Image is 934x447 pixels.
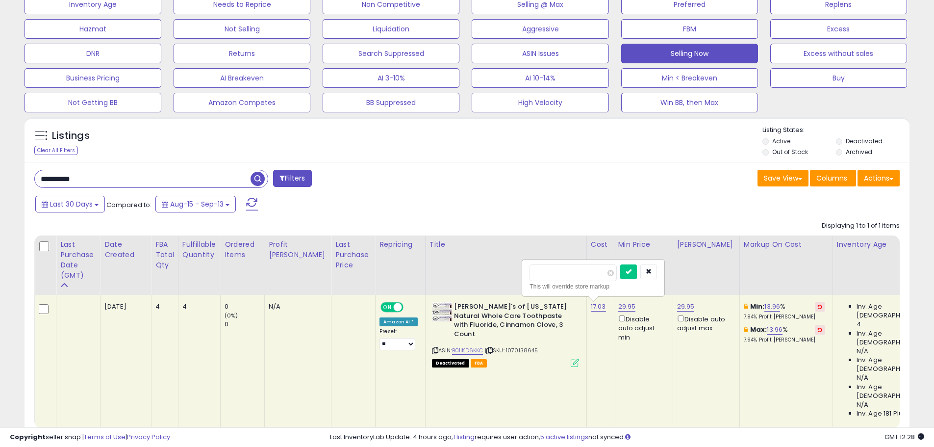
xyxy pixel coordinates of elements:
div: Last Purchase Price [335,239,371,270]
a: 5 active listings [540,432,588,442]
button: Excess [770,19,907,39]
span: Aug-15 - Sep-13 [170,199,224,209]
a: Privacy Policy [127,432,170,442]
div: seller snap | | [10,433,170,442]
span: ON [381,303,394,312]
label: Active [772,137,790,145]
button: Save View [757,170,808,186]
button: Excess without sales [770,44,907,63]
button: FBM [621,19,758,39]
div: Fulfillable Quantity [182,239,216,260]
button: Returns [174,44,310,63]
div: Cost [591,239,610,250]
button: Aug-15 - Sep-13 [155,196,236,212]
span: OFF [402,303,418,312]
a: 13.96 [767,325,783,335]
b: Min: [750,302,765,311]
button: Min < Breakeven [621,68,758,88]
i: This overrides the store level min markup for this listing [744,303,748,310]
th: The percentage added to the cost of goods (COGS) that forms the calculator for Min & Max prices. [739,236,833,295]
i: This overrides the store level max markup for this listing [744,326,748,333]
strong: Copyright [10,432,46,442]
span: 4 [857,320,861,329]
i: Revert to store-level Max Markup [818,327,822,332]
div: Disable auto adjust max [677,314,732,333]
div: 4 [182,302,213,311]
label: Archived [846,148,872,156]
span: FBA [471,359,487,368]
button: BB Suppressed [323,93,459,112]
div: Disable auto adjust min [618,314,665,342]
button: High Velocity [472,93,608,112]
span: Last 30 Days [50,199,93,209]
div: 4 [155,302,171,311]
p: 7.94% Profit [PERSON_NAME] [744,314,825,320]
button: Columns [810,170,856,186]
a: 13.96 [764,302,780,312]
button: Not Getting BB [25,93,161,112]
img: 51Kh0neTqEL._SL40_.jpg [432,302,452,322]
button: Search Suppressed [323,44,459,63]
div: Amazon AI * [379,317,418,326]
button: Business Pricing [25,68,161,88]
div: Date Created [104,239,147,260]
div: [DATE] [104,302,144,311]
label: Deactivated [846,137,883,145]
div: [PERSON_NAME] [677,239,735,250]
b: Max: [750,325,767,334]
div: Repricing [379,239,421,250]
button: Not Selling [174,19,310,39]
b: [PERSON_NAME]'s of [US_STATE] Natural Whole Care Toothpaste with Fluoride, Cinnamon Clove, 3 Count [454,302,573,341]
button: Hazmat [25,19,161,39]
div: Markup on Cost [744,239,829,250]
i: Revert to store-level Min Markup [818,304,822,309]
span: Columns [816,173,847,183]
p: Listing States: [762,126,909,135]
small: (0%) [225,312,238,319]
a: 17.03 [591,302,606,312]
h5: Listings [52,129,90,143]
span: 2025-10-14 12:28 GMT [884,432,924,442]
button: Win BB, then Max [621,93,758,112]
a: 29.95 [677,302,695,312]
button: Selling Now [621,44,758,63]
div: 0 [225,302,264,311]
button: Liquidation [323,19,459,39]
span: Inv. Age 181 Plus: [857,409,908,418]
button: AI 10-14% [472,68,608,88]
span: All listings that are unavailable for purchase on Amazon for any reason other than out-of-stock [432,359,469,368]
span: N/A [857,400,868,409]
div: Preset: [379,328,418,350]
div: Displaying 1 to 1 of 1 items [822,221,900,231]
div: % [744,302,825,320]
div: % [744,325,825,343]
span: N/A [857,347,868,356]
button: Actions [858,170,900,186]
div: FBA Total Qty [155,239,174,270]
div: Title [429,239,582,250]
a: 1 listing [453,432,475,442]
label: Out of Stock [772,148,808,156]
div: Last InventoryLab Update: 4 hours ago, requires user action, not synced. [330,433,924,442]
button: Buy [770,68,907,88]
p: 7.94% Profit [PERSON_NAME] [744,337,825,343]
div: This will override store markup [530,282,657,291]
div: Min Price [618,239,669,250]
div: 0 [225,320,264,329]
div: ASIN: [432,302,579,366]
div: Ordered Items [225,239,260,260]
div: N/A [269,302,324,311]
button: DNR [25,44,161,63]
button: Filters [273,170,311,187]
button: ASIN Issues [472,44,608,63]
button: Amazon Competes [174,93,310,112]
div: Last Purchase Date (GMT) [60,239,96,281]
button: AI 3-10% [323,68,459,88]
div: Clear All Filters [34,146,78,155]
button: Aggressive [472,19,608,39]
a: B01IKD6KKC [452,346,483,355]
button: AI Breakeven [174,68,310,88]
span: N/A [857,373,868,382]
div: Profit [PERSON_NAME] [269,239,327,260]
span: Compared to: [106,200,151,210]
